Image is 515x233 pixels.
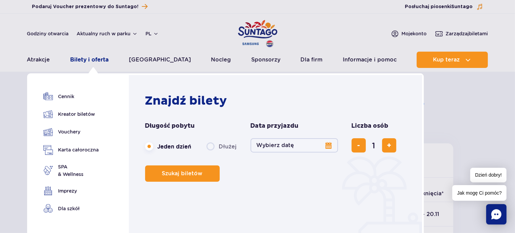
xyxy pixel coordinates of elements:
button: Aktualny ruch w parku [77,31,138,36]
span: Dzień dobry! [470,168,507,182]
a: Vouchery [43,127,99,137]
a: Imprezy [43,186,99,196]
button: Szukaj biletów [145,165,220,182]
a: Atrakcje [27,52,50,68]
span: SPA & Wellness [58,163,84,178]
span: Szukaj biletów [162,171,203,177]
a: Zarządzajbiletami [435,30,488,38]
span: Kup teraz [433,57,460,63]
span: Jak mogę Ci pomóc? [452,185,507,201]
a: SPA& Wellness [43,163,99,178]
span: Zarządzaj biletami [446,30,488,37]
div: Chat [486,204,507,225]
a: Dla szkół [43,204,99,213]
span: Liczba osób [352,122,389,130]
input: liczba biletów [366,137,382,154]
span: Długość pobytu [145,122,195,130]
button: usuń bilet [352,138,366,153]
label: Jeden dzień [145,139,192,154]
a: Bilety i oferta [70,52,108,68]
button: Kup teraz [417,52,488,68]
a: Informacje i pomoc [343,52,397,68]
button: pl [146,30,159,37]
button: dodaj bilet [382,138,396,153]
a: Kreator biletów [43,109,99,119]
a: Godziny otwarcia [27,30,69,37]
form: Planowanie wizyty w Park of Poland [145,122,409,182]
label: Dłużej [206,139,237,154]
span: Moje konto [402,30,427,37]
h2: Znajdź bilety [145,93,409,108]
button: Wybierz datę [251,138,338,153]
a: Cennik [43,92,99,101]
a: Dla firm [300,52,322,68]
a: Nocleg [211,52,231,68]
a: [GEOGRAPHIC_DATA] [129,52,191,68]
span: Data przyjazdu [251,122,299,130]
a: Karta całoroczna [43,145,99,155]
a: Mojekonto [391,30,427,38]
a: Sponsorzy [251,52,280,68]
